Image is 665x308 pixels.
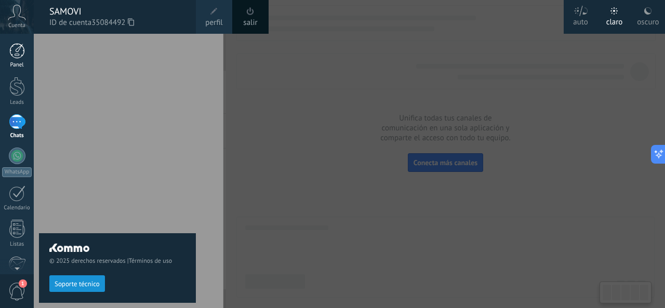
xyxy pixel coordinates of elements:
[129,257,172,265] a: Términos de uso
[606,7,623,34] div: claro
[91,17,134,29] span: 35084492
[49,257,185,265] span: © 2025 derechos reservados |
[243,17,257,29] a: salir
[2,132,32,139] div: Chats
[49,275,105,292] button: Soporte técnico
[8,22,25,29] span: Cuenta
[49,279,105,287] a: Soporte técnico
[205,17,222,29] span: perfil
[2,205,32,211] div: Calendario
[2,62,32,69] div: Panel
[637,7,659,34] div: oscuro
[2,167,32,177] div: WhatsApp
[573,7,588,34] div: auto
[19,279,27,288] span: 1
[2,99,32,106] div: Leads
[49,6,185,17] div: SAMOVI
[55,280,100,288] span: Soporte técnico
[2,241,32,248] div: Listas
[49,17,185,29] span: ID de cuenta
